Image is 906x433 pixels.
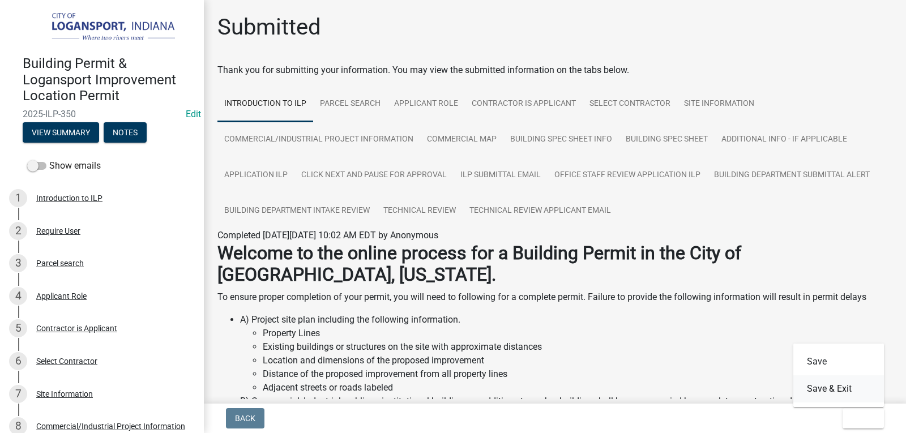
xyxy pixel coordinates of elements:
[793,344,884,407] div: Exit
[313,86,387,122] a: Parcel search
[217,122,420,158] a: Commercial/Industrial Project Information
[36,259,84,267] div: Parcel search
[27,159,101,173] label: Show emails
[23,12,186,44] img: City of Logansport, Indiana
[36,292,87,300] div: Applicant Role
[240,313,892,395] li: A) Project site plan including the following information.
[36,194,102,202] div: Introduction to ILP
[503,122,619,158] a: Building spec sheet info
[104,122,147,143] button: Notes
[36,357,97,365] div: Select Contractor
[715,122,854,158] a: Additional Info - If Applicable
[23,109,181,119] span: 2025-ILP-350
[36,422,185,430] div: Commercial/Industrial Project Information
[23,122,99,143] button: View Summary
[583,86,677,122] a: Select Contractor
[217,193,377,229] a: Building Department Intake Review
[793,348,884,375] button: Save
[186,109,201,119] wm-modal-confirm: Edit Application Number
[420,122,503,158] a: Commercial Map
[240,395,892,422] li: B) Commercial, Industrial, public or institutional buildings or additions to such a building shal...
[463,193,618,229] a: Technical Review Applicant email
[793,375,884,402] button: Save & Exit
[217,230,438,241] span: Completed [DATE][DATE] 10:02 AM EDT by Anonymous
[9,319,27,337] div: 5
[9,287,27,305] div: 4
[9,189,27,207] div: 1
[9,254,27,272] div: 3
[23,55,195,104] h4: Building Permit & Logansport Improvement Location Permit
[263,327,892,340] li: Property Lines
[217,242,741,285] strong: Welcome to the online process for a Building Permit in the City of [GEOGRAPHIC_DATA], [US_STATE].
[217,290,892,304] p: To ensure proper completion of your permit, you will need to following for a complete permit. Fai...
[9,352,27,370] div: 6
[263,381,892,395] li: Adjacent streets or roads labeled
[186,109,201,119] a: Edit
[294,157,454,194] a: Click Next and Pause for Approval
[235,414,255,423] span: Back
[677,86,761,122] a: Site Information
[9,222,27,240] div: 2
[454,157,548,194] a: ILP Submittal Email
[843,408,884,428] button: Exit
[619,122,715,158] a: Building Spec Sheet
[104,128,147,138] wm-modal-confirm: Notes
[263,340,892,354] li: Existing buildings or structures on the site with approximate distances
[217,63,892,77] div: Thank you for submitting your information. You may view the submitted information on the tabs below.
[377,193,463,229] a: Technical Review
[217,86,313,122] a: Introduction to ILP
[9,385,27,403] div: 7
[548,157,707,194] a: Office Staff Review Application ILP
[852,414,868,423] span: Exit
[226,408,264,428] button: Back
[36,227,80,235] div: Require User
[217,14,321,41] h1: Submitted
[36,324,117,332] div: Contractor is Applicant
[387,86,465,122] a: Applicant Role
[23,128,99,138] wm-modal-confirm: Summary
[217,157,294,194] a: Application ILP
[36,390,93,398] div: Site Information
[707,157,877,194] a: Building Department Submittal Alert
[263,354,892,367] li: Location and dimensions of the proposed improvement
[263,367,892,381] li: Distance of the proposed improvement from all property lines
[465,86,583,122] a: Contractor is Applicant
